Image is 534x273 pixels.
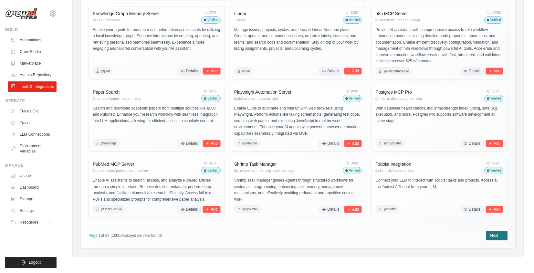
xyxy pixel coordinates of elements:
[5,163,57,168] div: Manage
[5,257,57,268] button: Logout
[375,89,412,95] h4: Postgres MCP Pro
[234,169,343,173] p: @cjo4m06/mcp-shrimp-task-manager
[93,177,221,203] p: Enable AI assistants to search, access, and analyze PubMed articles through a simple interface. R...
[349,168,360,173] span: Verified
[8,81,57,92] a: Tools & Integrations
[375,10,408,17] h4: n8n MCP Server
[490,168,501,173] span: Verified
[8,194,57,204] a: Storage
[8,205,57,216] a: Settings
[8,118,57,128] a: Traces
[8,58,57,68] a: Marketplace
[375,177,503,190] p: Connect your LLM to interact with Todoist tasks and projects. Access all the Todoist API right fr...
[93,105,221,124] p: Search and download academic papers from multiple sources like arXiv and PubMed. Enhance your res...
[93,97,201,101] p: @openags/paper-search-mcp
[207,17,218,23] span: Verified
[319,206,342,213] button: Details
[375,169,484,173] p: @miottid/todoist-mcp
[344,206,362,213] button: Add
[486,231,508,240] a: Next
[93,205,125,213] span: @JackKuo666
[349,17,360,23] span: Verified
[234,177,362,203] p: Shrimp Task Manager guides Agents through structured workflows for systematic programming, enhanc...
[8,70,57,80] a: Agents Repository
[5,98,57,103] div: Operate
[375,27,503,65] p: Provide AI assistants with comprehensive access to n8n workflow automation nodes, including detai...
[209,89,216,94] span: 3333
[93,139,120,147] span: @openags
[203,68,220,75] button: Add
[207,168,218,173] span: Verified
[490,17,501,23] span: Verified
[5,27,57,32] div: Build
[20,220,38,225] span: Resources
[203,140,220,147] button: Add
[349,96,360,101] span: Verified
[93,169,201,173] p: @JackKuo666/pubmed-mcp-server
[461,68,484,75] button: Details
[207,96,218,101] span: Verified
[234,89,292,95] h4: Playwright Automation Server
[234,105,362,137] p: Enable LLMs to automate and interact with web browsers using Playwright. Perform actions like tak...
[209,161,216,166] span: 4237
[375,139,404,147] span: @crystaldba
[319,140,342,147] button: Details
[351,89,358,94] span: 1896
[234,205,261,213] span: @cjo4m06
[89,233,101,238] span: Page 1
[375,97,484,101] p: @crystaldba/postgres-mcp
[351,10,358,16] span: 1285
[344,68,362,75] button: Add
[375,205,399,213] span: @miottid
[375,105,503,124] p: With database health checks, industrial-strength index tuning, safe SQL execution, and more, Post...
[461,206,484,213] button: Details
[8,171,57,181] a: Usage
[8,47,57,57] a: Crew Studio
[112,233,120,238] span: 1000
[234,97,343,101] p: @adalovu/mcp-playwright
[93,161,134,167] h4: PubMed MCP Server
[5,7,37,20] img: Logo
[490,96,501,101] span: Verified
[234,139,260,147] span: @adalovu
[375,67,412,75] span: @vincentmcleese
[178,206,201,213] button: Details
[492,161,499,166] span: 5926
[486,68,503,75] button: Add
[29,260,41,265] span: Logout
[8,182,57,193] a: Dashboard
[234,27,362,52] p: Manage issues, projects, cycles, and docs in Linear from one place. Create, update, and comment o...
[319,68,342,75] button: Details
[486,140,503,147] button: Add
[351,161,358,166] span: 3003
[492,89,499,94] span: 1272
[93,10,159,17] h4: Knowledge Graph Memory Server
[89,233,162,238] div: of 84 ( deployed servers found)
[375,161,411,167] h4: Todoist Integration
[486,206,503,213] button: Add
[93,27,221,52] p: Enable your agents to remember user information across chats by utilizing a local knowledge graph...
[93,18,201,23] p: @jlia0/servers
[492,10,501,16] span: 13056
[8,141,57,156] a: Environment Variables
[8,129,57,140] a: LLM Connections
[8,35,57,45] a: Automations
[8,217,57,227] button: Resources
[234,161,277,167] h4: Shrimp Task Manager
[375,18,484,23] p: @vincentmcleese/n8n-mcp
[234,18,343,23] p: linear
[344,140,362,147] button: Add
[178,140,201,147] button: Details
[234,10,246,17] h4: Linear
[93,89,120,95] h4: Paper Search
[203,206,220,213] button: Add
[178,68,201,75] button: Details
[209,10,216,16] span: 2735
[8,106,57,116] a: Traces Old
[234,67,253,75] span: linear
[461,140,484,147] button: Details
[93,67,113,75] span: @jlia0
